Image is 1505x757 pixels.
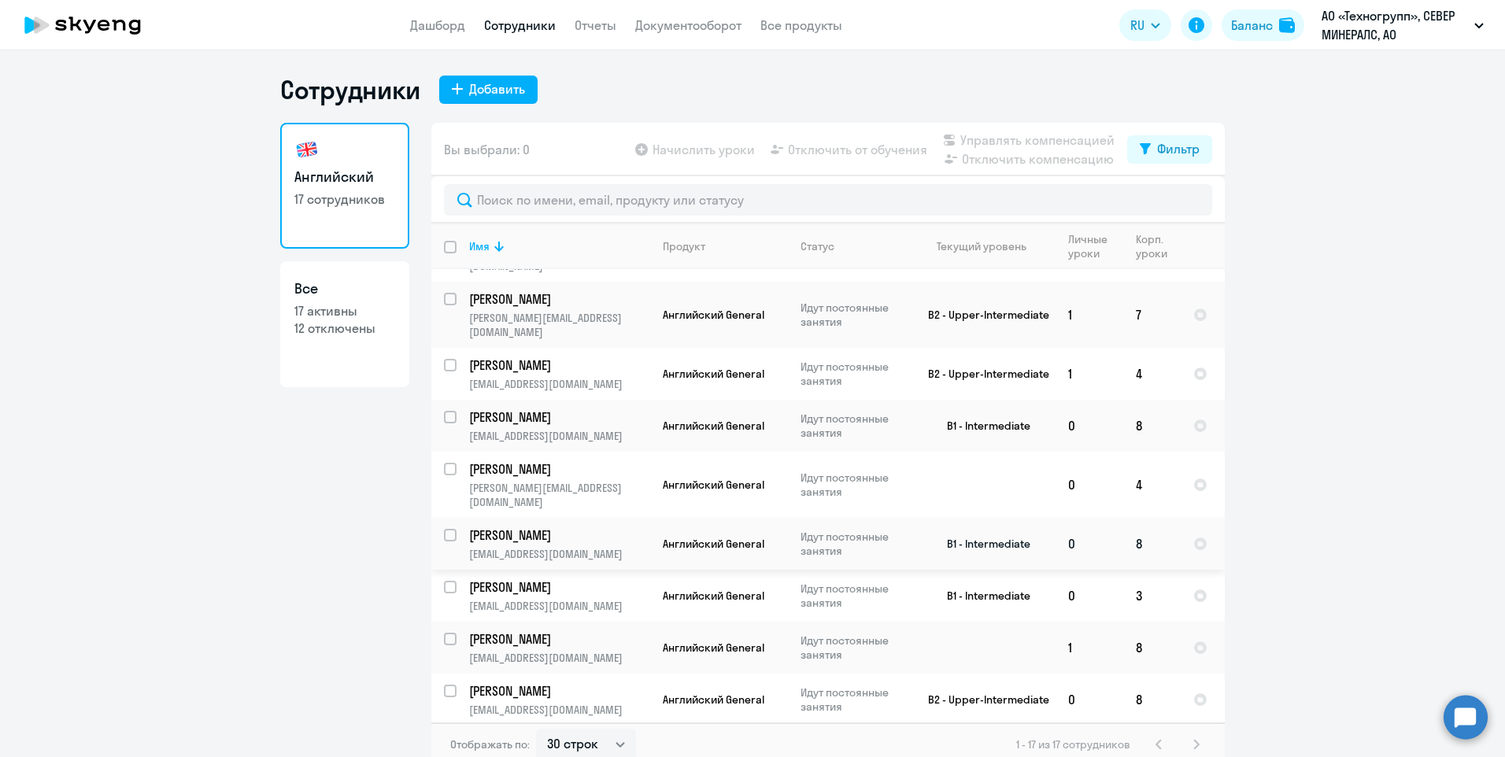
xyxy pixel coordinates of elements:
div: Текущий уровень [937,239,1026,253]
td: B1 - Intermediate [909,518,1056,570]
div: Статус [801,239,834,253]
span: Английский General [663,367,764,381]
p: [EMAIL_ADDRESS][DOMAIN_NAME] [469,703,649,717]
td: 8 [1123,400,1181,452]
button: Фильтр [1127,135,1212,164]
span: Английский General [663,478,764,492]
p: Идут постоянные занятия [801,471,908,499]
td: 0 [1056,518,1123,570]
a: Все продукты [760,17,842,33]
td: B1 - Intermediate [909,400,1056,452]
a: Сотрудники [484,17,556,33]
div: Продукт [663,239,787,253]
a: [PERSON_NAME] [469,578,649,596]
td: 1 [1056,348,1123,400]
h1: Сотрудники [280,74,420,105]
a: Отчеты [575,17,616,33]
p: Идут постоянные занятия [801,582,908,610]
td: 3 [1123,570,1181,622]
p: Идут постоянные занятия [801,685,908,714]
div: Личные уроки [1068,232,1122,260]
td: 8 [1123,518,1181,570]
button: Балансbalance [1222,9,1304,41]
span: Английский General [663,641,764,655]
p: [PERSON_NAME][EMAIL_ADDRESS][DOMAIN_NAME] [469,481,649,509]
td: 0 [1056,452,1123,518]
div: Имя [469,239,490,253]
span: Вы выбрали: 0 [444,140,530,159]
p: 17 активны [294,302,395,319]
td: 1 [1056,282,1123,348]
td: B2 - Upper-Intermediate [909,282,1056,348]
td: 0 [1056,570,1123,622]
p: [EMAIL_ADDRESS][DOMAIN_NAME] [469,429,649,443]
p: [PERSON_NAME] [469,356,647,374]
div: Продукт [663,239,705,253]
a: [PERSON_NAME] [469,356,649,374]
p: Идут постоянные занятия [801,301,908,329]
button: RU [1119,9,1171,41]
button: Добавить [439,76,538,104]
a: Дашборд [410,17,465,33]
div: Личные уроки [1068,232,1112,260]
span: 1 - 17 из 17 сотрудников [1016,737,1130,751]
a: [PERSON_NAME] [469,290,649,308]
a: Документооборот [635,17,741,33]
span: Английский General [663,308,764,322]
p: [PERSON_NAME] [469,408,647,426]
p: [PERSON_NAME] [469,630,647,648]
p: 17 сотрудников [294,190,395,208]
span: Английский General [663,692,764,707]
td: 1 [1056,622,1123,674]
p: Идут постоянные занятия [801,412,908,440]
span: Английский General [663,419,764,433]
p: Идут постоянные занятия [801,360,908,388]
p: Идут постоянные занятия [801,530,908,558]
td: 0 [1056,674,1123,726]
div: Баланс [1231,16,1273,35]
input: Поиск по имени, email, продукту или статусу [444,184,1212,216]
span: Отображать по: [450,737,530,751]
p: [EMAIL_ADDRESS][DOMAIN_NAME] [469,651,649,665]
a: Английский17 сотрудников [280,123,409,249]
a: [PERSON_NAME] [469,682,649,700]
p: [EMAIL_ADDRESS][DOMAIN_NAME] [469,599,649,613]
p: [PERSON_NAME] [469,682,647,700]
td: 7 [1123,282,1181,348]
div: Имя [469,239,649,253]
p: 12 отключены [294,319,395,337]
span: Английский General [663,537,764,551]
div: Текущий уровень [922,239,1055,253]
div: Добавить [469,79,525,98]
p: [PERSON_NAME] [469,460,647,478]
p: [PERSON_NAME] [469,578,647,596]
span: Английский General [663,589,764,603]
td: B2 - Upper-Intermediate [909,348,1056,400]
p: [PERSON_NAME] [469,526,647,544]
h3: Все [294,279,395,299]
p: АО «Техногрупп», СЕВЕР МИНЕРАЛС, АО [1322,6,1468,44]
button: АО «Техногрупп», СЕВЕР МИНЕРАЛС, АО [1314,6,1492,44]
p: [EMAIL_ADDRESS][DOMAIN_NAME] [469,547,649,561]
a: Все17 активны12 отключены [280,261,409,387]
td: B2 - Upper-Intermediate [909,674,1056,726]
img: balance [1279,17,1295,33]
p: [PERSON_NAME] [469,290,647,308]
div: Фильтр [1157,139,1200,158]
div: Корп. уроки [1136,232,1180,260]
p: Идут постоянные занятия [801,633,908,662]
td: 4 [1123,452,1181,518]
div: Корп. уроки [1136,232,1170,260]
td: B1 - Intermediate [909,570,1056,622]
p: [PERSON_NAME][EMAIL_ADDRESS][DOMAIN_NAME] [469,311,649,339]
a: [PERSON_NAME] [469,460,649,478]
img: english [294,137,320,162]
td: 0 [1056,400,1123,452]
div: Статус [801,239,908,253]
a: [PERSON_NAME] [469,408,649,426]
a: [PERSON_NAME] [469,526,649,544]
td: 8 [1123,622,1181,674]
p: [EMAIL_ADDRESS][DOMAIN_NAME] [469,377,649,391]
td: 8 [1123,674,1181,726]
